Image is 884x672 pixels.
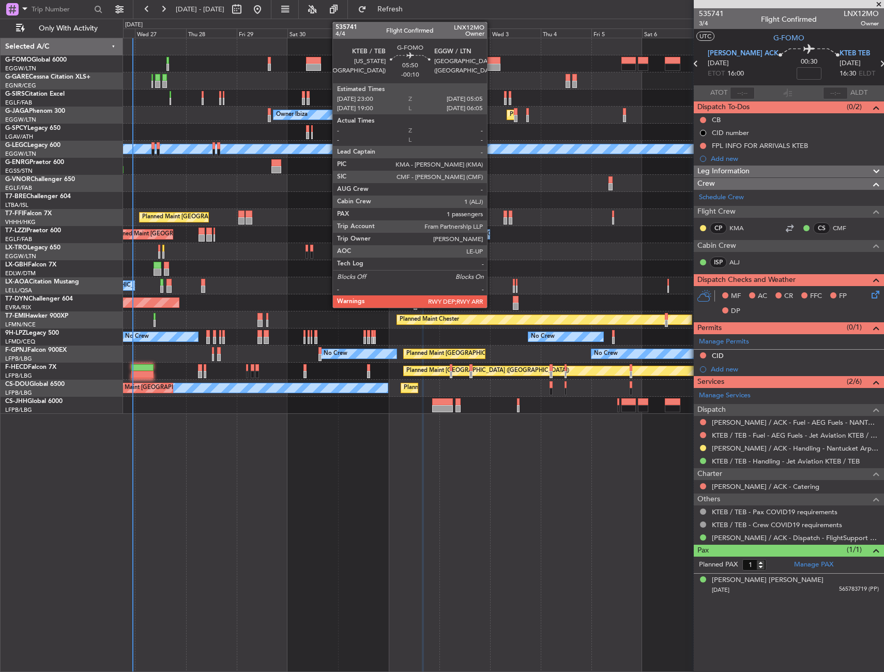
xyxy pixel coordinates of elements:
[390,21,408,29] div: [DATE]
[5,372,32,380] a: LFPB/LBG
[594,346,618,362] div: No Crew
[237,28,287,38] div: Fri 29
[712,586,729,594] span: [DATE]
[712,507,837,516] a: KTEB / TEB - Pax COVID19 requirements
[847,322,862,333] span: (0/1)
[5,142,60,148] a: G-LEGCLegacy 600
[642,28,693,38] div: Sat 6
[840,69,856,79] span: 16:30
[5,279,29,285] span: LX-AOA
[5,245,27,251] span: LX-TRO
[5,245,60,251] a: LX-TROLegacy 650
[699,8,724,19] span: 535741
[5,74,29,80] span: G-GARE
[5,201,28,209] a: LTBA/ISL
[708,69,725,79] span: ETOT
[712,115,721,124] div: CB
[5,74,90,80] a: G-GARECessna Citation XLS+
[844,19,879,28] span: Owner
[699,19,724,28] span: 3/4
[712,520,842,529] a: KTEB / TEB - Crew COVID19 requirements
[696,32,714,41] button: UTC
[847,101,862,112] span: (0/2)
[758,291,767,302] span: AC
[5,321,36,328] a: LFMN/NCE
[5,159,64,166] a: G-ENRGPraetor 600
[5,193,26,200] span: T7-BRE
[712,457,860,466] a: KTEB / TEB - Handling - Jet Aviation KTEB / TEB
[5,364,28,370] span: F-HECD
[839,291,847,302] span: FP
[699,337,749,347] a: Manage Permits
[5,82,36,89] a: EGNR/CEG
[186,28,237,38] div: Thu 28
[5,116,36,124] a: EGGW/LTN
[5,125,27,131] span: G-SPCY
[5,57,32,63] span: G-FOMO
[729,223,753,233] a: KMA
[324,346,347,362] div: No Crew
[5,108,65,114] a: G-JAGAPhenom 300
[5,381,65,387] a: CS-DOUGlobal 6500
[699,192,744,203] a: Schedule Crew
[712,533,879,542] a: [PERSON_NAME] / ACK - Dispatch - FlightSupport Dispatch [GEOGRAPHIC_DATA]
[287,28,338,38] div: Sat 30
[710,257,727,268] div: ISP
[391,227,534,242] div: Owner [GEOGRAPHIC_DATA] ([GEOGRAPHIC_DATA])
[353,1,415,18] button: Refresh
[813,222,830,234] div: CS
[5,287,32,294] a: LELL/QSA
[712,351,724,360] div: CID
[176,5,224,14] span: [DATE] - [DATE]
[5,218,36,226] a: VHHH/HKG
[5,125,60,131] a: G-SPCYLegacy 650
[761,14,817,25] div: Flight Confirmed
[400,312,459,327] div: Planned Maint Chester
[404,380,567,396] div: Planned Maint [GEOGRAPHIC_DATA] ([GEOGRAPHIC_DATA])
[5,184,32,192] a: EGLF/FAB
[712,141,808,150] div: FPL INFO FOR ARRIVALS KTEB
[847,544,862,555] span: (1/1)
[5,389,32,397] a: LFPB/LBG
[5,313,25,319] span: T7-EMI
[5,99,32,107] a: EGLF/FAB
[5,167,33,175] a: EGSS/STN
[710,88,727,98] span: ATOT
[5,211,23,217] span: T7-FFI
[5,262,28,268] span: LX-GBH
[859,69,875,79] span: ELDT
[731,306,740,317] span: DP
[697,101,750,113] span: Dispatch To-Dos
[839,585,879,594] span: 565783719 (PP)
[389,28,439,38] div: Mon 1
[5,108,29,114] span: G-JAGA
[784,291,793,302] span: CR
[5,313,68,319] a: T7-EMIHawker 900XP
[5,57,67,63] a: G-FOMOGlobal 6000
[847,376,862,387] span: (2/6)
[712,482,819,491] a: [PERSON_NAME] / ACK - Catering
[490,28,541,38] div: Wed 3
[697,376,724,388] span: Services
[773,33,804,43] span: G-FOMO
[5,91,25,97] span: G-SIRS
[712,444,879,453] a: [PERSON_NAME] / ACK - Handling - Nantucket Arpt Ops [PERSON_NAME] / ACK
[794,560,833,570] a: Manage PAX
[27,25,109,32] span: Only With Activity
[5,330,26,336] span: 9H-LPZ
[712,575,824,586] div: [PERSON_NAME] [PERSON_NAME]
[697,274,796,286] span: Dispatch Checks and Weather
[712,431,879,440] a: KTEB / TEB - Fuel - AEG Fuels - Jet Aviation KTEB / TEB
[731,291,741,302] span: MF
[693,28,744,38] div: Sun 7
[531,329,555,345] div: No Crew
[276,107,308,123] div: Owner Ibiza
[712,418,879,427] a: [PERSON_NAME] / ACK - Fuel - AEG Fuels - NANTUCKET MEMORIAL - [PERSON_NAME] / ACK
[697,468,722,480] span: Charter
[708,49,779,59] span: [PERSON_NAME] ACK
[730,87,755,99] input: --:--
[5,252,36,260] a: EGGW/LTN
[5,228,26,234] span: T7-LZZI
[699,560,738,570] label: Planned PAX
[5,347,27,353] span: F-GPNJ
